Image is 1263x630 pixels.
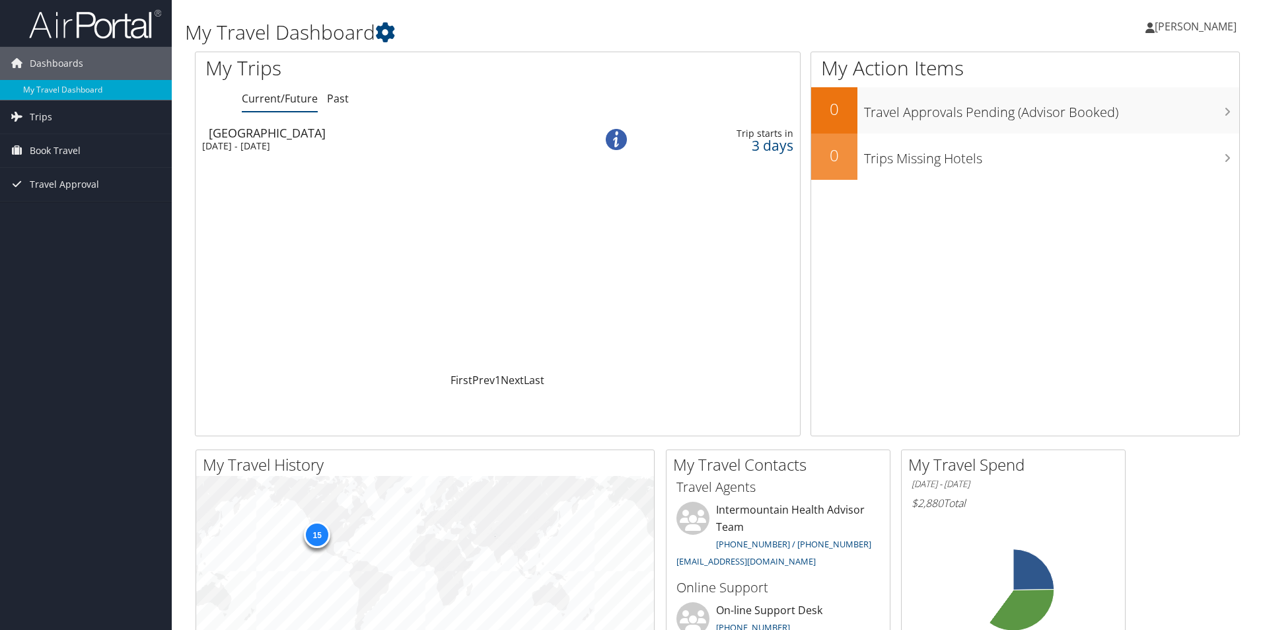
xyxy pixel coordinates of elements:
a: Past [327,91,349,106]
a: [EMAIL_ADDRESS][DOMAIN_NAME] [676,555,816,567]
span: Trips [30,100,52,134]
div: 3 days [665,139,793,151]
div: Trip starts in [665,128,793,139]
h2: My Travel History [203,453,654,476]
h3: Online Support [676,578,880,597]
a: 0Trips Missing Hotels [811,134,1239,180]
div: 15 [304,522,330,548]
img: alert-flat-solid-info.png [606,129,627,150]
a: Next [501,373,524,387]
a: 1 [495,373,501,387]
h2: My Travel Spend [908,453,1125,476]
span: Dashboards [30,47,83,80]
h3: Travel Approvals Pending (Advisor Booked) [864,97,1239,122]
a: [PERSON_NAME] [1145,7,1250,46]
h6: Total [912,496,1115,510]
h1: My Action Items [811,54,1239,82]
a: 0Travel Approvals Pending (Advisor Booked) [811,87,1239,134]
span: Book Travel [30,134,81,167]
a: [PHONE_NUMBER] / [PHONE_NUMBER] [716,538,871,550]
h2: 0 [811,144,857,167]
div: [DATE] - [DATE] [202,140,561,152]
span: [PERSON_NAME] [1155,19,1237,34]
h2: My Travel Contacts [673,453,890,476]
li: Intermountain Health Advisor Team [670,502,886,572]
h3: Trips Missing Hotels [864,143,1239,168]
h1: My Trips [205,54,538,82]
h6: [DATE] - [DATE] [912,478,1115,491]
h1: My Travel Dashboard [185,19,895,46]
div: [GEOGRAPHIC_DATA] [209,127,567,139]
span: $2,880 [912,496,943,510]
a: Prev [472,373,495,387]
h2: 0 [811,98,857,120]
a: First [451,373,472,387]
a: Current/Future [242,91,318,106]
img: airportal-logo.png [29,9,161,40]
h3: Travel Agents [676,478,880,496]
a: Last [524,373,544,387]
span: Travel Approval [30,168,99,201]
